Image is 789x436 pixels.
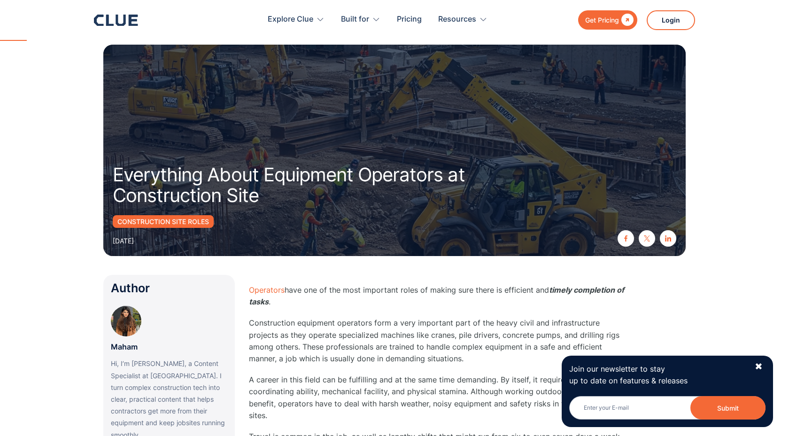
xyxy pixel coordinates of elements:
[111,306,141,336] img: Maham
[647,10,695,30] a: Login
[623,235,629,241] img: facebook icon
[113,235,134,247] div: [DATE]
[249,284,625,308] p: have one of the most important roles of making sure there is efficient and .
[249,285,285,295] a: Operators
[113,164,507,206] h1: Everything About Equipment Operators at Construction Site
[690,396,766,420] button: Submit
[397,5,422,34] a: Pricing
[341,5,380,34] div: Built for
[341,5,369,34] div: Built for
[113,215,214,228] a: Construction Site Roles
[111,282,227,294] div: Author
[644,235,650,241] img: twitter X icon
[578,10,637,30] a: Get Pricing
[569,396,766,420] input: Enter your E-mail
[438,5,476,34] div: Resources
[619,14,634,26] div: 
[755,361,763,373] div: ✖
[569,363,746,387] p: Join our newsletter to stay up to date on features & releases
[268,5,313,34] div: Explore Clue
[249,317,625,365] p: Construction equipment operators form a very important part of the heavy civil and infrastructure...
[111,341,138,353] p: Maham
[438,5,487,34] div: Resources
[585,14,619,26] div: Get Pricing
[268,5,325,34] div: Explore Clue
[249,374,625,421] p: A career in this field can be fulfilling and at the same time demanding. By itself, it requires v...
[665,235,671,241] img: linkedin icon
